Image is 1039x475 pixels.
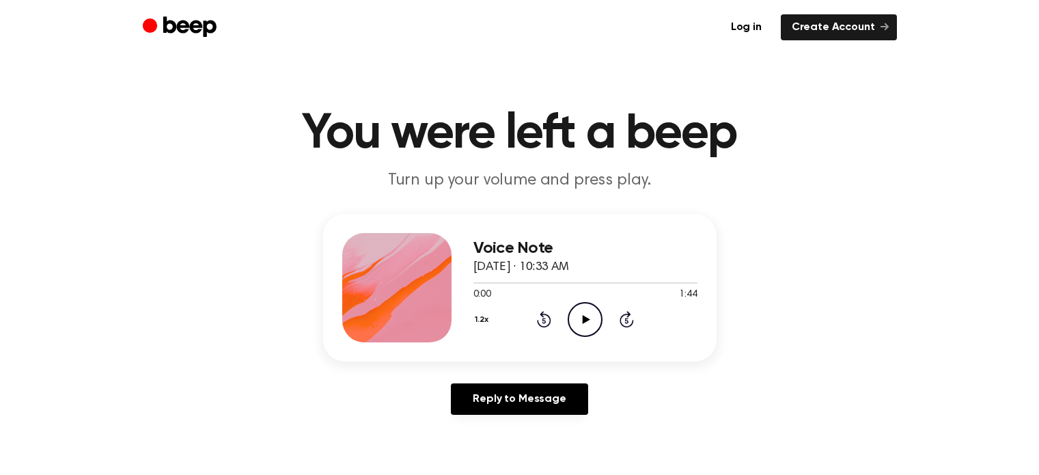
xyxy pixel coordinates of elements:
h3: Voice Note [473,239,697,258]
span: 1:44 [679,288,697,302]
h1: You were left a beep [170,109,870,159]
span: [DATE] · 10:33 AM [473,261,569,273]
a: Log in [720,14,773,40]
button: 1.2x [473,308,494,331]
a: Reply to Message [451,383,587,415]
a: Beep [143,14,220,41]
a: Create Account [781,14,897,40]
span: 0:00 [473,288,491,302]
p: Turn up your volume and press play. [258,169,782,192]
